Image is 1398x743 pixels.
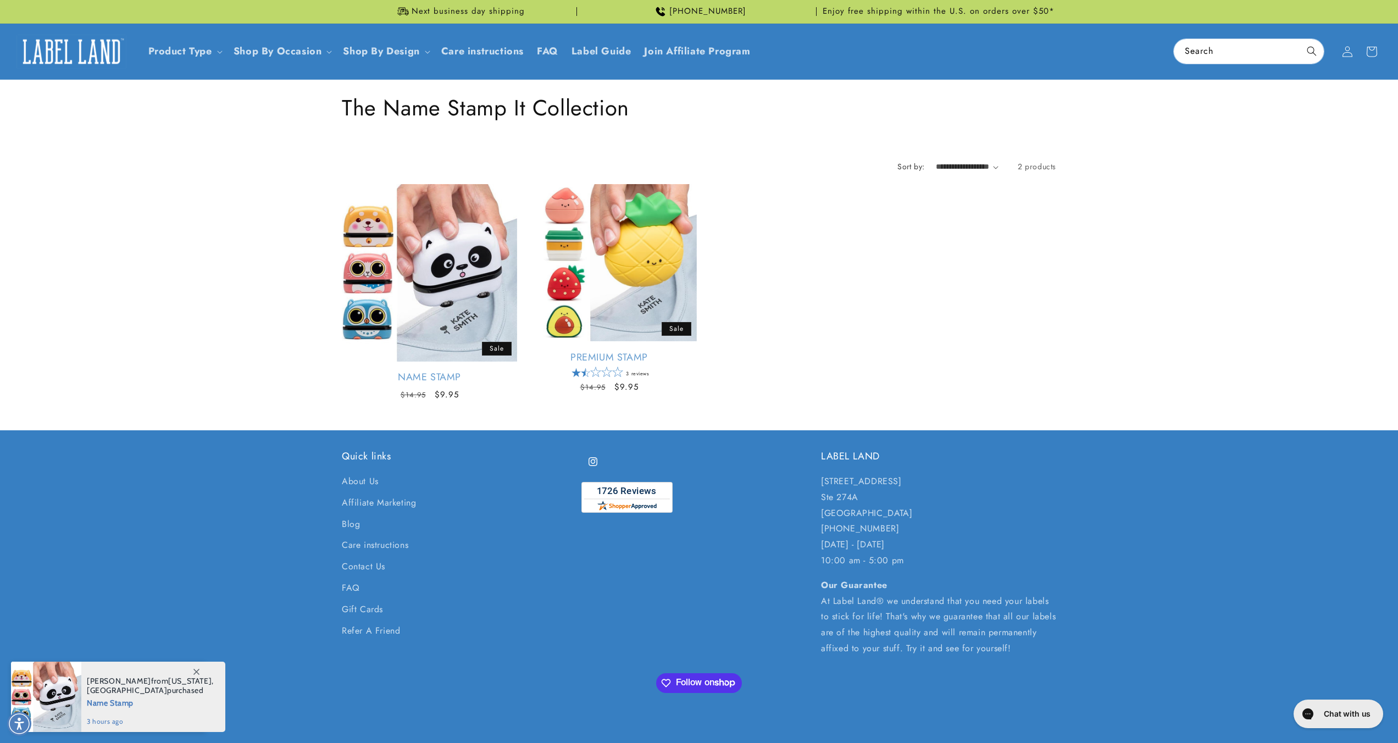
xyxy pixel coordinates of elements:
span: FAQ [537,45,558,58]
a: Care instructions [435,38,530,64]
a: Contact Us [342,556,385,578]
a: Label Guide [565,38,638,64]
span: Join Affiliate Program [644,45,750,58]
span: from , purchased [87,677,214,695]
span: Care instructions [441,45,524,58]
a: Blog [342,514,360,535]
a: About Us [342,474,379,492]
a: Affiliate Marketing [342,492,416,514]
p: [STREET_ADDRESS] Ste 274A [GEOGRAPHIC_DATA] [PHONE_NUMBER] [DATE] - [DATE] 10:00 am - 5:00 pm [821,474,1056,569]
summary: Shop By Occasion [227,38,337,64]
a: Care instructions [342,535,408,556]
summary: Product Type [142,38,227,64]
button: Search [1300,39,1324,63]
span: 2 products [1018,161,1056,172]
a: Premium Stamp [522,351,697,364]
a: FAQ [530,38,565,64]
span: [GEOGRAPHIC_DATA] [87,685,167,695]
a: Join Affiliate Program [637,38,757,64]
h2: Quick links [342,450,577,463]
strong: Our Guarantee [821,579,887,591]
a: Gift Cards [342,599,383,620]
a: Label Land [13,30,131,73]
p: At Label Land® we understand that you need your labels to stick for life! That's why we guarantee... [821,578,1056,657]
span: Next business day shipping [412,6,525,17]
span: [US_STATE] [168,676,212,686]
a: Product Type [148,44,212,58]
iframe: Gorgias live chat messenger [1288,696,1387,732]
h1: The Name Stamp It Collection [342,93,1056,122]
summary: Shop By Design [336,38,434,64]
a: Name Stamp [342,371,517,384]
span: Enjoy free shipping within the U.S. on orders over $50* [823,6,1055,17]
a: FAQ [342,578,360,599]
h2: LABEL LAND [821,450,1056,463]
span: Shop By Occasion [234,45,322,58]
a: Refer A Friend [342,620,400,642]
span: Label Guide [572,45,631,58]
label: Sort by: [897,161,924,172]
span: 3 hours ago [87,717,214,727]
span: [PERSON_NAME] [87,676,151,686]
span: [PHONE_NUMBER] [669,6,746,17]
a: Shop By Design [343,44,419,58]
div: Accessibility Menu [7,712,31,736]
img: Label Land [16,35,126,69]
span: Name Stamp [87,695,214,709]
